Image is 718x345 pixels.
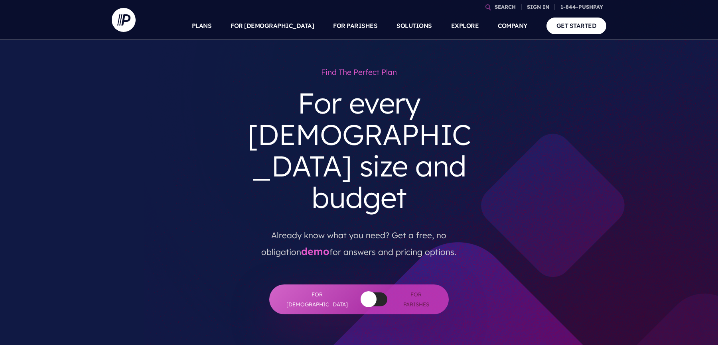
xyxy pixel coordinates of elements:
a: demo [301,245,329,257]
span: For Parishes [399,290,433,309]
p: Already know what you need? Get a free, no obligation for answers and pricing options. [245,220,473,261]
a: FOR [DEMOGRAPHIC_DATA] [231,12,314,40]
a: PLANS [192,12,212,40]
a: GET STARTED [546,18,607,34]
span: For [DEMOGRAPHIC_DATA] [285,290,349,309]
a: EXPLORE [451,12,479,40]
a: FOR PARISHES [333,12,377,40]
h3: For every [DEMOGRAPHIC_DATA] size and budget [239,81,479,220]
h1: Find the perfect plan [239,64,479,81]
a: SOLUTIONS [396,12,432,40]
a: COMPANY [498,12,527,40]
